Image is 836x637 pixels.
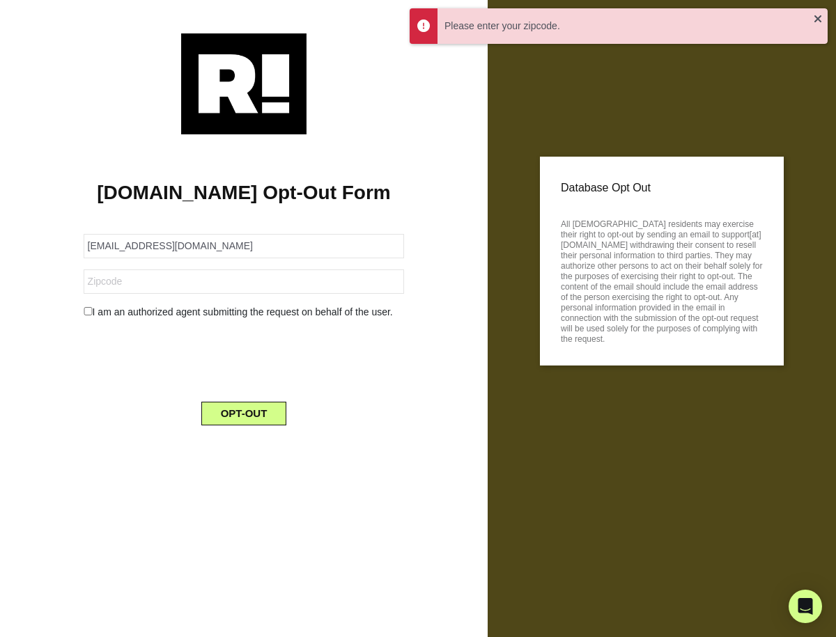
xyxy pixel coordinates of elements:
[84,269,405,294] input: Zipcode
[21,181,467,205] h1: [DOMAIN_NAME] Opt-Out Form
[73,305,415,320] div: I am an authorized agent submitting the request on behalf of the user.
[84,234,405,258] input: Email Address
[561,178,763,198] p: Database Opt Out
[444,19,814,33] div: Please enter your zipcode.
[561,215,763,345] p: All [DEMOGRAPHIC_DATA] residents may exercise their right to opt-out by sending an email to suppo...
[181,33,307,134] img: Retention.com
[138,331,350,385] iframe: reCAPTCHA
[201,402,287,425] button: OPT-OUT
[789,590,822,623] div: Open Intercom Messenger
